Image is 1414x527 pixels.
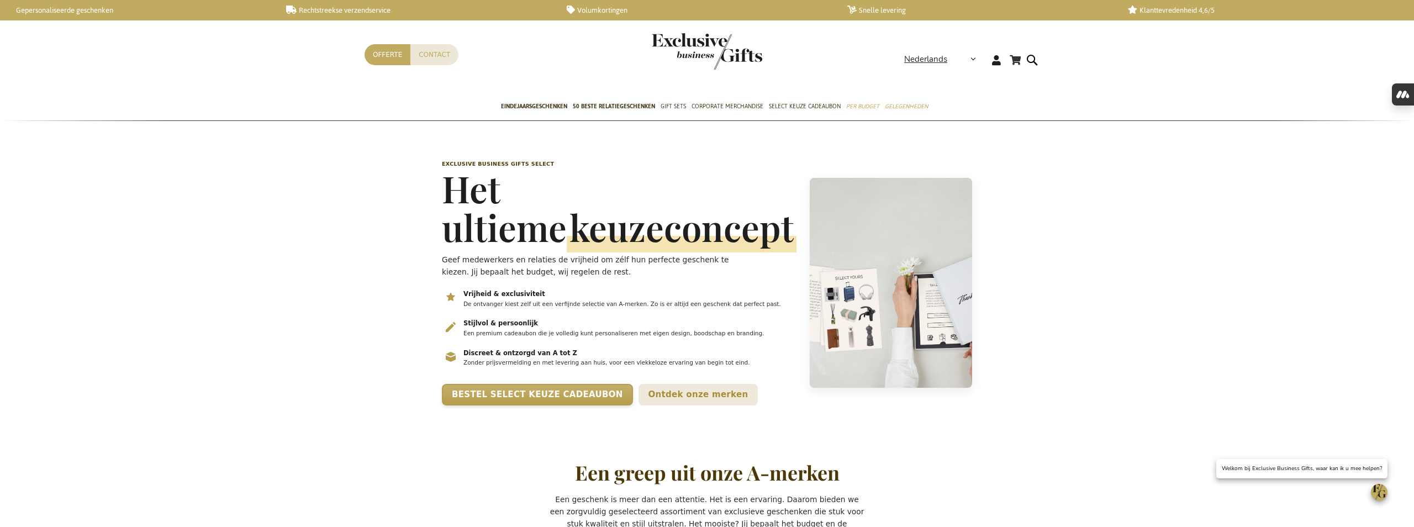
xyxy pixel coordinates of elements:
a: Klanttevredenheid 4,6/5 [1128,6,1391,15]
a: Snelle levering [847,6,1110,15]
span: Gelegenheden [885,101,928,112]
h1: Het ultieme [442,169,796,246]
header: Select keuzeconcept [436,133,978,434]
span: Select Keuze Cadeaubon [769,101,841,112]
a: Select Keuze Cadeaubon [769,93,841,121]
a: 50 beste relatiegeschenken [573,93,655,121]
span: Gift Sets [661,101,686,112]
a: Contact [410,44,458,65]
a: Per Budget [846,93,879,121]
p: Een premium cadeaubon die je volledig kunt personaliseren met eigen design, boodschap en branding. [463,329,795,338]
h3: Stijlvol & persoonlijk [463,319,795,328]
span: 50 beste relatiegeschenken [573,101,655,112]
span: Corporate Merchandise [692,101,763,112]
h3: Vrijheid & exclusiviteit [463,290,795,299]
a: Gelegenheden [885,93,928,121]
h2: Een greep uit onze A-merken [575,462,840,484]
a: store logo [652,33,707,70]
a: Offerte [365,44,410,65]
a: Gepersonaliseerde geschenken [6,6,268,15]
a: Bestel Select Keuze Cadeaubon [442,384,633,405]
h3: Discreet & ontzorgd van A tot Z [463,349,795,358]
img: Select geschenkconcept – medewerkers kiezen hun eigen cadeauvoucher [810,178,972,388]
p: De ontvanger kiest zelf uit een verfijnde selectie van A-merken. Zo is er altijd een geschenk dat... [463,300,795,309]
a: Volumkortingen [567,6,830,15]
p: Geef medewerkers en relaties de vrijheid om zélf hun perfecte geschenk te kiezen. Jij bepaalt het... [442,254,756,278]
span: Per Budget [846,101,879,112]
span: keuzeconcept [567,203,796,252]
span: Eindejaarsgeschenken [501,101,567,112]
a: Corporate Merchandise [692,93,763,121]
a: Ontdek onze merken [639,384,758,405]
ul: Belangrijkste voordelen [442,289,796,374]
span: Nederlands [904,53,947,66]
p: Exclusive Business Gifts Select [442,160,796,168]
p: Zonder prijsvermelding en met levering aan huis, voor een vlekkeloze ervaring van begin tot eind. [463,359,795,367]
img: Exclusive Business gifts logo [652,33,762,70]
a: Eindejaarsgeschenken [501,93,567,121]
a: Gift Sets [661,93,686,121]
a: Rechtstreekse verzendservice [286,6,549,15]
